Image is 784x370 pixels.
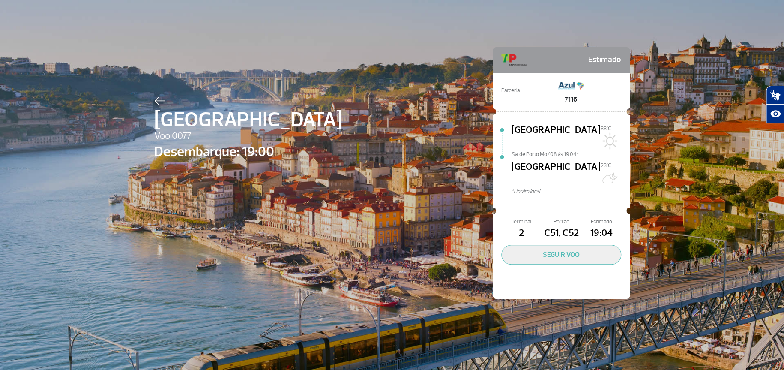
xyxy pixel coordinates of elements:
span: [GEOGRAPHIC_DATA] [154,105,342,135]
span: Desembarque: 19:00 [154,141,342,162]
span: Parceria: [501,87,521,95]
span: [GEOGRAPHIC_DATA] [511,123,600,150]
span: Sai de Porto Mo/08 às 19:04* [511,150,630,156]
span: [GEOGRAPHIC_DATA] [511,160,600,187]
span: 2 [501,226,541,241]
button: Abrir tradutor de língua de sinais. [766,86,784,105]
span: 7116 [558,94,584,105]
button: Abrir recursos assistivos. [766,105,784,123]
span: C51, C52 [541,226,581,241]
span: Portão [541,218,581,226]
span: Voo 0077 [154,129,342,144]
img: Muitas nuvens [600,169,617,187]
span: Estimado [588,51,621,69]
span: 19:04 [581,226,621,241]
span: 33°C [600,125,611,132]
span: *Horáro local [511,187,630,196]
img: Sol [600,132,617,150]
span: Terminal [501,218,541,226]
span: Estimado [581,218,621,226]
button: SEGUIR VOO [501,245,621,265]
span: 23°C [600,162,611,169]
div: Plugin de acessibilidade da Hand Talk. [766,86,784,123]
